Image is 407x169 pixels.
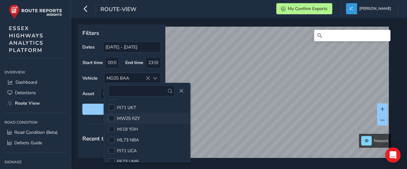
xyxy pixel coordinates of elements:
[14,129,58,135] span: Road Condition (Beta)
[4,127,66,138] a: Road Condition (Beta)
[100,5,136,14] span: route-view
[4,88,66,98] a: Detections
[15,100,40,106] span: Route View
[346,3,393,14] button: [PERSON_NAME]
[82,91,94,97] label: Asset
[314,30,390,41] input: Search
[117,137,139,143] span: ML73 NBA
[82,75,98,81] label: Vehicle
[177,87,186,95] button: Close
[4,157,66,167] div: Signage
[385,147,401,163] div: Open Intercom Messenger
[16,79,37,85] span: Dashboard
[117,148,137,154] span: PJ71 UCA
[4,138,66,148] a: Defects Guide
[9,25,44,54] span: ESSEX HIGHWAYS ANALYTICS PLATFORM
[125,60,143,66] label: End time
[101,88,150,99] span: Select an asset code
[288,6,328,12] span: My Confirm Exports
[374,138,389,143] span: Network
[14,140,42,146] span: Defects Guide
[82,60,103,66] label: Start time
[276,3,332,14] button: My Confirm Exports
[4,98,66,108] a: Route View
[80,27,389,165] canvas: Map
[87,106,156,112] span: Reset filters
[104,73,150,83] div: MD25 BAA
[9,4,62,19] img: rr logo
[359,3,391,14] span: [PERSON_NAME]
[82,29,161,37] p: Filters
[117,115,140,121] span: MW25 RZY
[346,3,357,14] img: diamond-layout
[117,105,136,111] span: PJ71 UKT
[15,90,36,96] span: Detections
[4,118,66,127] div: Road Condition
[117,159,139,165] span: PF73 UMR
[4,77,66,88] a: Dashboard
[4,68,66,77] div: Overview
[82,135,114,142] span: Recent trips
[82,44,95,50] label: Dates
[82,104,161,115] button: Reset filters
[117,126,138,132] span: MJ19 YDH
